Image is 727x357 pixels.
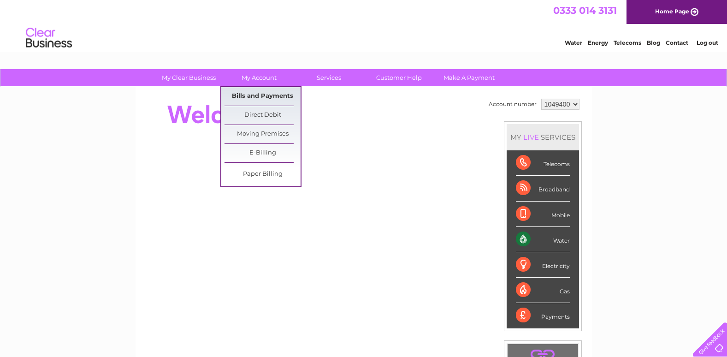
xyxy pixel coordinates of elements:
div: Payments [516,303,570,328]
a: Log out [697,39,718,46]
div: LIVE [521,133,541,142]
a: My Clear Business [151,69,227,86]
div: Electricity [516,252,570,278]
a: E-Billing [225,144,301,162]
a: Telecoms [614,39,641,46]
a: Bills and Payments [225,87,301,106]
a: 0333 014 3131 [553,5,617,16]
div: Broadband [516,176,570,201]
a: Moving Premises [225,125,301,143]
div: Gas [516,278,570,303]
div: Mobile [516,202,570,227]
a: Customer Help [361,69,437,86]
div: MY SERVICES [507,124,579,150]
a: My Account [221,69,297,86]
td: Account number [486,96,539,112]
div: Clear Business is a trading name of Verastar Limited (registered in [GEOGRAPHIC_DATA] No. 3667643... [146,5,582,45]
img: logo.png [25,24,72,52]
a: Contact [666,39,688,46]
div: Telecoms [516,150,570,176]
a: Blog [647,39,660,46]
a: Direct Debit [225,106,301,125]
div: Water [516,227,570,252]
a: Paper Billing [225,165,301,184]
a: Energy [588,39,608,46]
a: Make A Payment [431,69,507,86]
a: Water [565,39,582,46]
a: Services [291,69,367,86]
